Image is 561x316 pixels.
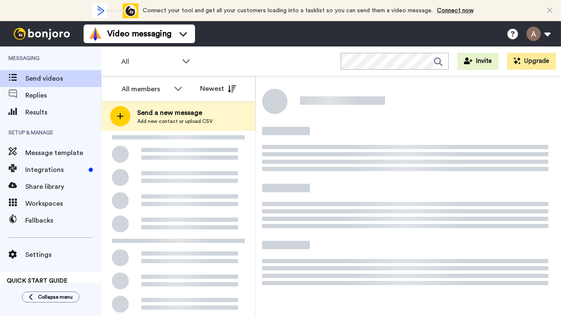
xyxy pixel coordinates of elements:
[25,74,101,84] span: Send videos
[25,107,101,117] span: Results
[457,53,499,70] button: Invite
[25,250,101,260] span: Settings
[38,294,73,300] span: Collapse menu
[25,165,85,175] span: Integrations
[107,28,171,40] span: Video messaging
[121,57,178,67] span: All
[143,8,433,14] span: Connect your tool and get all your customers loading into a tasklist so you can send them a video...
[122,84,170,94] div: All members
[137,108,213,118] span: Send a new message
[25,199,101,209] span: Workspaces
[25,182,101,192] span: Share library
[10,28,73,40] img: bj-logo-header-white.svg
[89,27,102,41] img: vm-color.svg
[25,148,101,158] span: Message template
[92,3,138,18] div: animation
[25,90,101,101] span: Replies
[194,80,242,97] button: Newest
[7,278,68,284] span: QUICK START GUIDE
[25,215,101,226] span: Fallbacks
[137,118,213,125] span: Add new contact or upload CSV
[22,291,79,302] button: Collapse menu
[507,53,556,70] button: Upgrade
[437,8,474,14] a: Connect now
